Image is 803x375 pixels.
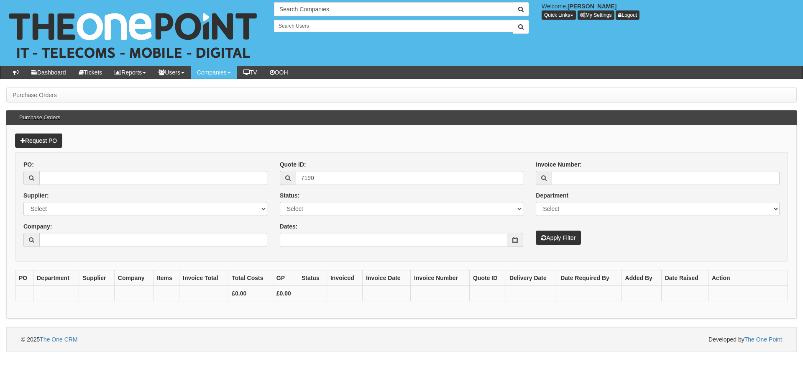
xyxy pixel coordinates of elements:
th: Company [114,270,153,286]
th: £0.00 [273,286,298,301]
input: Search Users [274,20,513,32]
a: The One CRM [40,336,77,343]
label: Company: [23,222,52,231]
label: PO: [23,160,34,169]
th: Status [298,270,327,286]
th: PO [15,270,33,286]
a: Dashboard [25,66,72,79]
th: Action [708,270,788,286]
th: Invoiced [327,270,362,286]
span: © 2025 [21,336,78,343]
th: Delivery Date [506,270,557,286]
b: [PERSON_NAME] [568,3,616,10]
a: TV [237,66,263,79]
th: GP [273,270,298,286]
input: Search Companies [274,2,513,16]
a: Companies [191,66,237,79]
a: OOH [263,66,294,79]
th: Quote ID [470,270,506,286]
th: Invoice Total [179,270,228,286]
th: Date Raised [661,270,708,286]
th: Total Costs [228,270,273,286]
label: Invoice Number: [536,160,582,169]
th: Supplier [79,270,114,286]
button: Apply Filter [536,231,581,245]
h3: Purchase Orders [15,110,64,125]
a: The One Point [744,336,782,343]
a: Request PO [15,134,62,148]
th: Invoice Date [363,270,411,286]
label: Dates: [280,222,298,231]
label: Supplier: [23,191,49,200]
label: Status: [280,191,299,200]
div: Welcome, [535,2,803,20]
th: Invoice Number [411,270,470,286]
th: Items [153,270,179,286]
th: £0.00 [228,286,273,301]
a: Users [152,66,191,79]
button: Quick Links [542,10,576,20]
a: Reports [108,66,152,79]
span: Developed by [708,335,782,344]
label: Department [536,191,568,200]
th: Date Required By [557,270,621,286]
th: Added By [621,270,661,286]
label: Quote ID: [280,160,306,169]
a: My Settings [578,10,614,20]
th: Department [33,270,79,286]
li: Purchase Orders [13,91,57,99]
a: Tickets [72,66,109,79]
a: Logout [616,10,639,20]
